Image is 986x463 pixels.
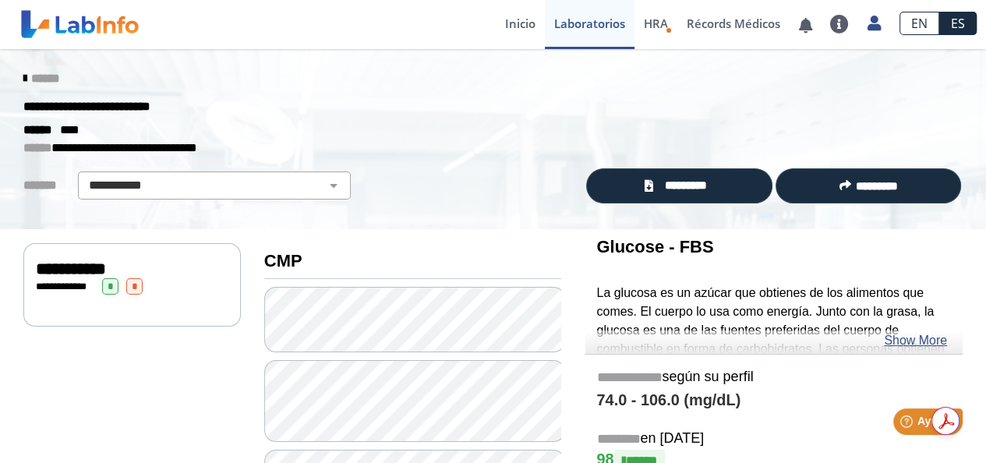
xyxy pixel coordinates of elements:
[884,331,947,350] a: Show More
[264,251,302,270] b: CMP
[899,12,939,35] a: EN
[939,12,977,35] a: ES
[596,284,951,451] p: La glucosa es un azúcar que obtienes de los alimentos que comes. El cuerpo lo usa como energía. J...
[596,237,713,256] b: Glucose - FBS
[596,391,951,410] h4: 74.0 - 106.0 (mg/dL)
[596,369,951,387] h5: según su perfil
[644,16,668,31] span: HRA
[847,402,969,446] iframe: Help widget launcher
[596,430,951,448] h5: en [DATE]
